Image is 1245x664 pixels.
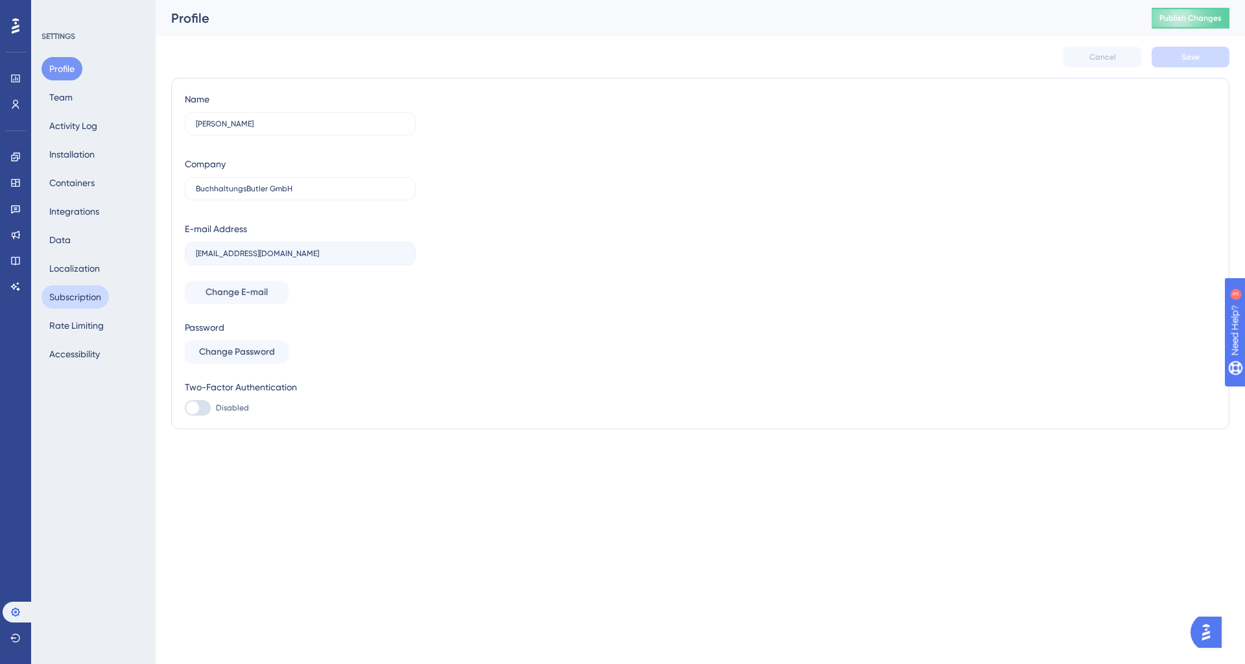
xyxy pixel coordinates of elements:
button: Installation [41,143,102,166]
iframe: UserGuiding AI Assistant Launcher [1191,613,1229,652]
button: Subscription [41,285,109,309]
button: Change Password [185,340,289,364]
button: Accessibility [41,342,108,366]
input: Name Surname [196,119,405,128]
div: SETTINGS [41,31,147,41]
button: Activity Log [41,114,105,137]
div: Password [185,320,416,335]
button: Rate Limiting [41,314,112,337]
span: Change Password [199,344,275,360]
input: E-mail Address [196,249,405,258]
span: Need Help? [30,3,81,19]
button: Cancel [1063,47,1141,67]
span: Publish Changes [1159,13,1222,23]
div: E-mail Address [185,221,247,237]
span: Change E-mail [206,285,268,300]
button: Change E-mail [185,281,289,304]
div: Profile [171,9,1119,27]
div: Company [185,156,226,172]
span: Cancel [1089,52,1116,62]
button: Publish Changes [1152,8,1229,29]
button: Profile [41,57,82,80]
button: Localization [41,257,108,280]
span: Disabled [216,403,249,413]
button: Save [1152,47,1229,67]
div: Name [185,91,209,107]
button: Data [41,228,78,252]
input: Company Name [196,184,405,193]
span: Save [1181,52,1200,62]
button: Containers [41,171,102,195]
button: Integrations [41,200,107,223]
button: Team [41,86,80,109]
div: 3 [90,6,94,17]
div: Two-Factor Authentication [185,379,416,395]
